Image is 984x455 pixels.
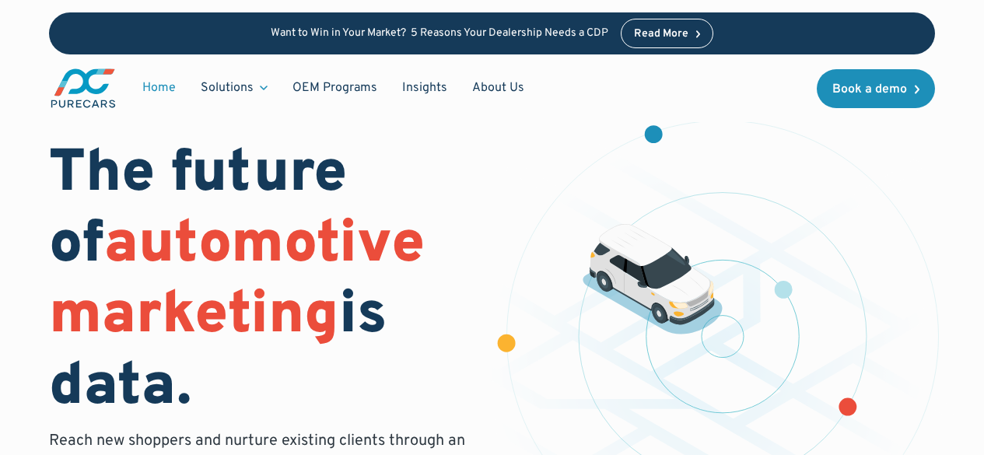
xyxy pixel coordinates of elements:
a: About Us [460,73,537,103]
span: automotive marketing [49,208,425,354]
a: main [49,67,117,110]
div: Book a demo [832,83,907,96]
p: Want to Win in Your Market? 5 Reasons Your Dealership Needs a CDP [271,27,608,40]
div: Read More [634,29,688,40]
a: OEM Programs [280,73,390,103]
a: Book a demo [817,69,935,108]
img: purecars logo [49,67,117,110]
img: illustration of a vehicle [583,224,723,334]
a: Insights [390,73,460,103]
div: Solutions [188,73,280,103]
h1: The future of is data. [49,140,473,424]
div: Solutions [201,79,254,96]
a: Home [130,73,188,103]
a: Read More [621,19,714,48]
